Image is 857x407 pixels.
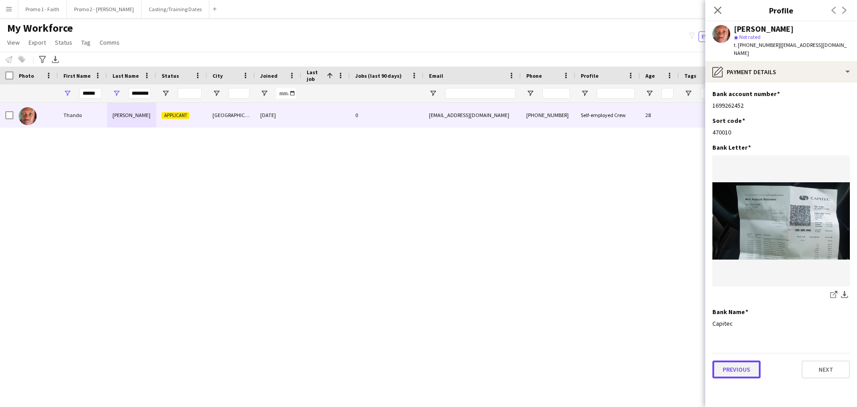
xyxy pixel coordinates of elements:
div: Payment details [705,61,857,83]
input: Profile Filter Input [597,88,635,99]
span: Export [29,38,46,46]
button: Open Filter Menu [645,89,653,97]
button: Open Filter Menu [112,89,121,97]
a: Tag [78,37,94,48]
span: First Name [63,72,91,79]
input: Tags Filter Input [700,88,715,99]
span: Email [429,72,443,79]
div: [PERSON_NAME] [734,25,794,33]
button: Previous [712,361,761,378]
img: IMG-20250115-WA0006.jpeg [712,182,850,260]
button: Open Filter Menu [162,89,170,97]
div: Thando [58,103,107,127]
div: [EMAIL_ADDRESS][DOMAIN_NAME] [424,103,521,127]
input: Age Filter Input [661,88,674,99]
span: Joined [260,72,278,79]
span: | [EMAIL_ADDRESS][DOMAIN_NAME] [734,42,847,56]
button: Promo 2 - [PERSON_NAME] [67,0,141,18]
input: First Name Filter Input [79,88,102,99]
app-action-btn: Advanced filters [37,54,48,65]
button: Open Filter Menu [581,89,589,97]
input: City Filter Input [229,88,250,99]
span: Last Name [112,72,139,79]
div: [PHONE_NUMBER] [521,103,575,127]
a: Status [51,37,76,48]
span: Photo [19,72,34,79]
span: Status [162,72,179,79]
input: Last Name Filter Input [129,88,151,99]
span: Last job [307,69,323,82]
button: Open Filter Menu [526,89,534,97]
span: Age [645,72,655,79]
span: My Workforce [7,21,73,35]
div: [PERSON_NAME] [107,103,156,127]
button: Open Filter Menu [684,89,692,97]
div: Self-employed Crew [575,103,640,127]
span: Not rated [739,34,761,40]
h3: Profile [705,4,857,16]
h3: Bank Letter [712,143,751,151]
span: Comms [100,38,120,46]
span: View [7,38,20,46]
span: Phone [526,72,542,79]
button: Open Filter Menu [212,89,220,97]
button: Everyone11,257 [699,31,746,42]
a: View [4,37,23,48]
button: Promo 1 - Faith [18,0,67,18]
div: 470010 [712,128,850,136]
div: 1699262452 [712,101,850,109]
span: Profile [581,72,599,79]
div: 0 [350,103,424,127]
app-action-btn: Export XLSX [50,54,61,65]
h3: Sort code [712,117,745,125]
input: Phone Filter Input [542,88,570,99]
h3: Bank Name [712,308,748,316]
span: Tag [81,38,91,46]
div: [GEOGRAPHIC_DATA] [207,103,255,127]
span: Tags [684,72,696,79]
div: 28 [640,103,679,127]
button: Open Filter Menu [63,89,71,97]
span: City [212,72,223,79]
input: Joined Filter Input [276,88,296,99]
input: Status Filter Input [178,88,202,99]
div: [DATE] [255,103,301,127]
span: t. [PHONE_NUMBER] [734,42,780,48]
a: Comms [96,37,123,48]
span: Applicant [162,112,189,119]
span: Jobs (last 90 days) [355,72,402,79]
button: Next [802,361,850,378]
div: Capitec [712,319,850,327]
img: Thando Halimani [19,107,37,125]
a: Export [25,37,50,48]
span: Status [55,38,72,46]
button: Open Filter Menu [260,89,268,97]
button: Open Filter Menu [429,89,437,97]
h3: Bank account number [712,90,780,98]
input: Email Filter Input [445,88,516,99]
button: Casting/Training Dates [141,0,209,18]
